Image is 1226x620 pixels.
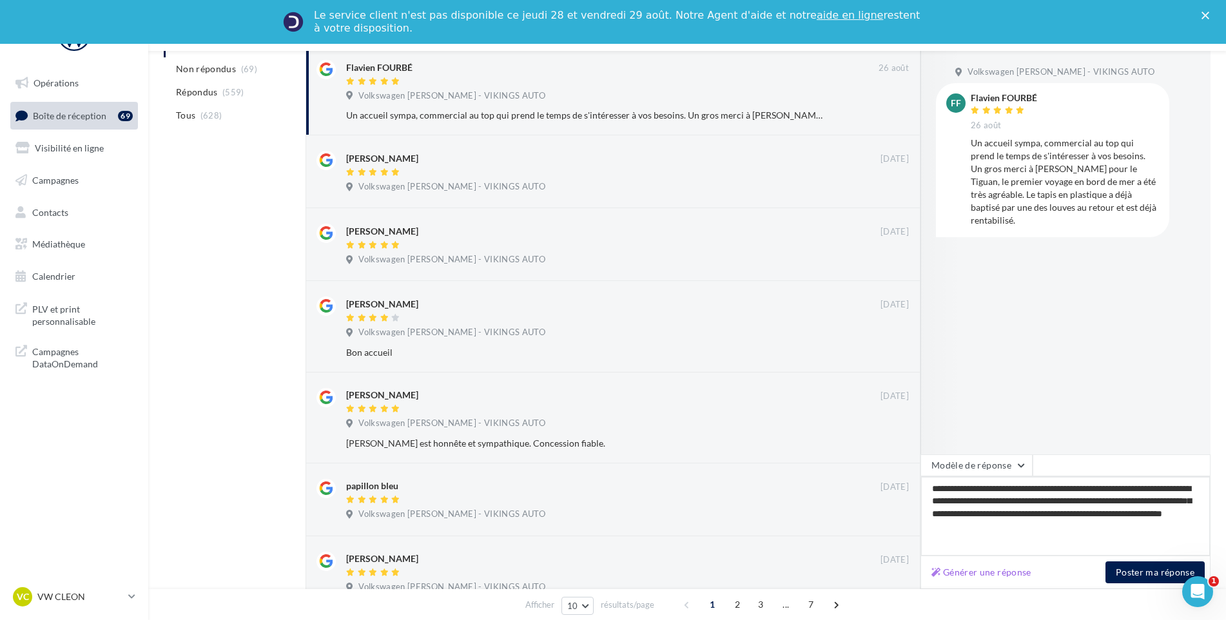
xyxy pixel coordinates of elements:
[8,295,141,333] a: PLV et print personnalisable
[17,590,29,603] span: VC
[702,594,723,615] span: 1
[881,153,909,165] span: [DATE]
[920,454,1033,476] button: Modèle de réponse
[176,63,236,75] span: Non répondus
[37,590,123,603] p: VW CLEON
[567,601,578,611] span: 10
[1209,576,1219,586] span: 1
[8,338,141,376] a: Campagnes DataOnDemand
[346,346,825,359] div: Bon accueil
[775,594,796,615] span: ...
[881,554,909,566] span: [DATE]
[358,418,545,429] span: Volkswagen [PERSON_NAME] - VIKINGS AUTO
[881,299,909,311] span: [DATE]
[8,102,141,130] a: Boîte de réception69
[358,90,545,102] span: Volkswagen [PERSON_NAME] - VIKINGS AUTO
[346,437,825,450] div: [PERSON_NAME] est honnête et sympathique. Concession fiable.
[32,238,85,249] span: Médiathèque
[346,109,825,122] div: Un accueil sympa, commercial au top qui prend le temps de s'intéresser à vos besoins. Un gros mer...
[801,594,821,615] span: 7
[32,206,68,217] span: Contacts
[1182,576,1213,607] iframe: Intercom live chat
[32,175,79,186] span: Campagnes
[358,327,545,338] span: Volkswagen [PERSON_NAME] - VIKINGS AUTO
[8,135,141,162] a: Visibilité en ligne
[200,110,222,121] span: (628)
[35,142,104,153] span: Visibilité en ligne
[8,263,141,290] a: Calendrier
[346,61,413,74] div: Flavien FOURBÉ
[1202,12,1214,19] div: Fermer
[176,109,195,122] span: Tous
[727,594,748,615] span: 2
[358,581,545,593] span: Volkswagen [PERSON_NAME] - VIKINGS AUTO
[176,86,218,99] span: Répondus
[951,97,961,110] span: FF
[10,585,138,609] a: VC VW CLEON
[32,271,75,282] span: Calendrier
[314,9,922,35] div: Le service client n'est pas disponible ce jeudi 28 et vendredi 29 août. Notre Agent d'aide et not...
[118,111,133,121] div: 69
[358,254,545,266] span: Volkswagen [PERSON_NAME] - VIKINGS AUTO
[346,389,418,402] div: [PERSON_NAME]
[8,231,141,258] a: Médiathèque
[346,298,418,311] div: [PERSON_NAME]
[968,66,1154,78] span: Volkswagen [PERSON_NAME] - VIKINGS AUTO
[8,70,141,97] a: Opérations
[32,343,133,371] span: Campagnes DataOnDemand
[881,226,909,238] span: [DATE]
[8,167,141,194] a: Campagnes
[750,594,771,615] span: 3
[601,599,654,611] span: résultats/page
[1105,561,1205,583] button: Poster ma réponse
[346,225,418,238] div: [PERSON_NAME]
[346,552,418,565] div: [PERSON_NAME]
[34,77,79,88] span: Opérations
[32,300,133,328] span: PLV et print personnalisable
[346,152,418,165] div: [PERSON_NAME]
[926,565,1036,580] button: Générer une réponse
[971,137,1159,227] div: Un accueil sympa, commercial au top qui prend le temps de s'intéresser à vos besoins. Un gros mer...
[561,597,594,615] button: 10
[283,12,304,32] img: Profile image for Service-Client
[346,480,398,492] div: papillon bleu
[971,93,1037,102] div: Flavien FOURBÉ
[241,64,257,74] span: (69)
[222,87,244,97] span: (559)
[358,509,545,520] span: Volkswagen [PERSON_NAME] - VIKINGS AUTO
[8,199,141,226] a: Contacts
[971,120,1001,131] span: 26 août
[358,181,545,193] span: Volkswagen [PERSON_NAME] - VIKINGS AUTO
[817,9,883,21] a: aide en ligne
[879,63,909,74] span: 26 août
[33,110,106,121] span: Boîte de réception
[881,481,909,493] span: [DATE]
[881,391,909,402] span: [DATE]
[525,599,554,611] span: Afficher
